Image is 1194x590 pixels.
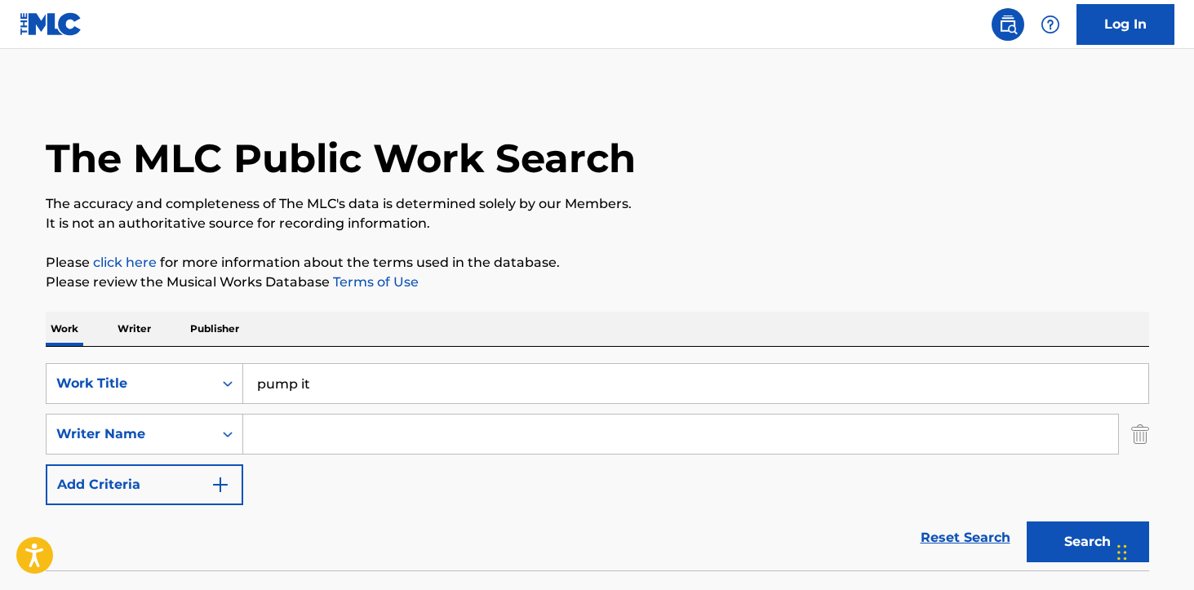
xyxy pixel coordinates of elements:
a: Reset Search [912,520,1019,556]
p: Please for more information about the terms used in the database. [46,253,1149,273]
button: Add Criteria [46,464,243,505]
img: Delete Criterion [1131,414,1149,455]
p: The accuracy and completeness of The MLC's data is determined solely by our Members. [46,194,1149,214]
a: Log In [1076,4,1174,45]
iframe: Chat Widget [1112,512,1194,590]
p: Writer [113,312,156,346]
div: Help [1034,8,1067,41]
form: Search Form [46,363,1149,570]
p: It is not an authoritative source for recording information. [46,214,1149,233]
div: Drag [1117,528,1127,577]
a: click here [93,255,157,270]
p: Publisher [185,312,244,346]
a: Terms of Use [330,274,419,290]
button: Search [1027,521,1149,562]
img: MLC Logo [20,12,82,36]
p: Work [46,312,83,346]
img: search [998,15,1018,34]
img: help [1041,15,1060,34]
p: Please review the Musical Works Database [46,273,1149,292]
a: Public Search [992,8,1024,41]
h1: The MLC Public Work Search [46,134,636,183]
div: Writer Name [56,424,203,444]
div: Work Title [56,374,203,393]
img: 9d2ae6d4665cec9f34b9.svg [211,475,230,495]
